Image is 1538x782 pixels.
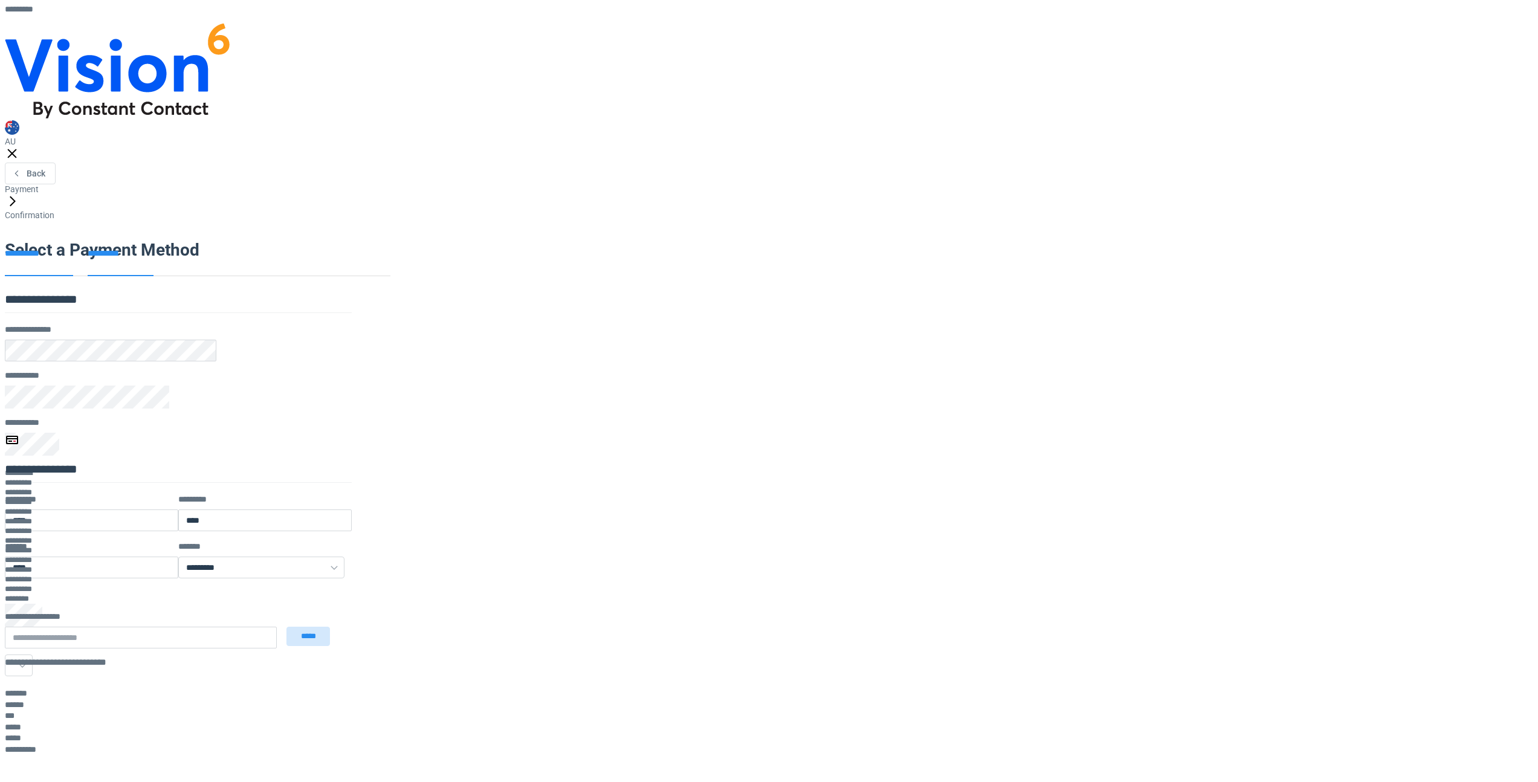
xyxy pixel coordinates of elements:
[5,450,15,459] img: cvc.png
[5,163,56,184] button: Back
